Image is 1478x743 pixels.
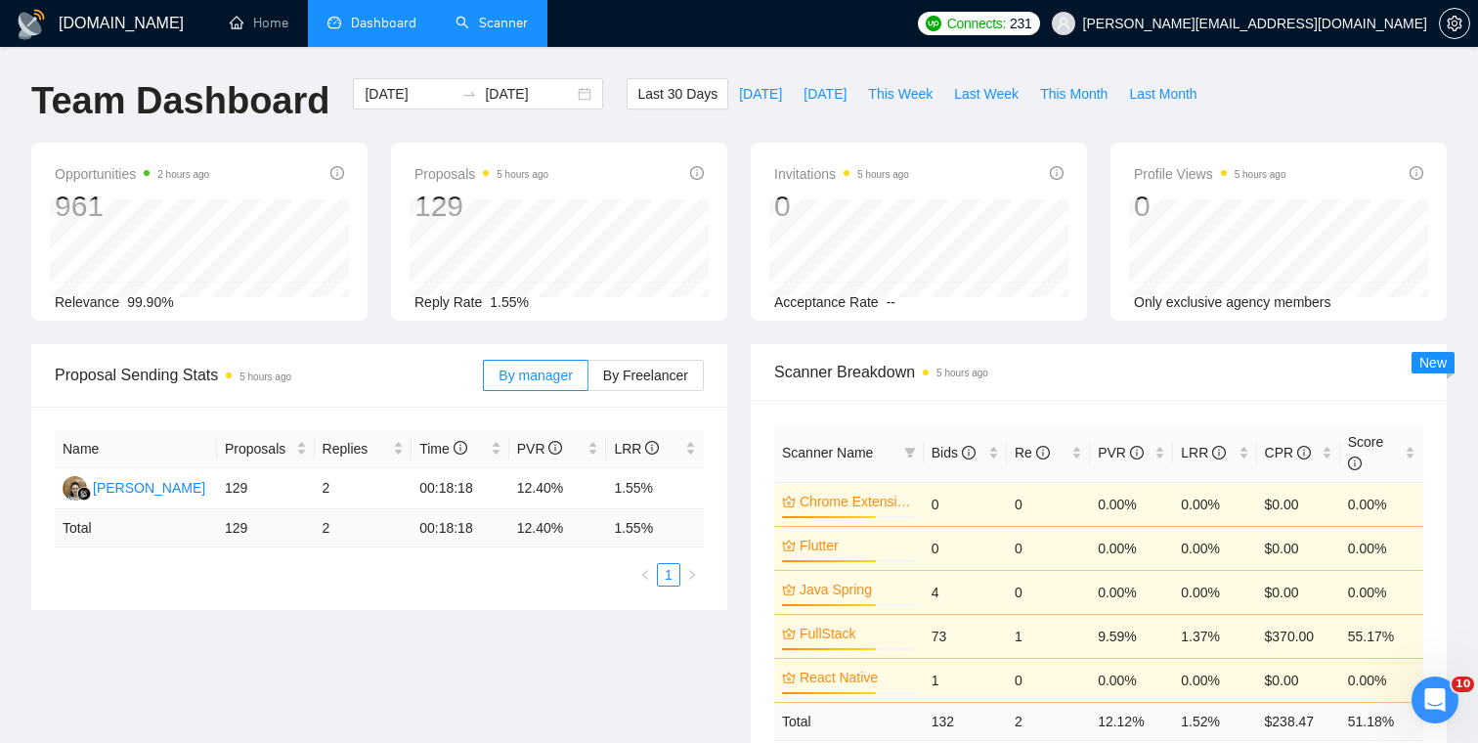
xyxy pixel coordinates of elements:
span: crown [782,671,796,684]
td: 0.00% [1173,658,1256,702]
span: filter [904,447,916,459]
span: filter [900,438,920,467]
td: 0 [924,526,1007,570]
td: 0.00% [1340,658,1423,702]
th: Proposals [217,430,315,468]
span: LRR [1181,445,1226,460]
span: Opportunities [55,162,209,186]
td: 00:18:18 [412,509,509,547]
button: Last Week [943,78,1029,109]
span: Connects: [947,13,1006,34]
button: [DATE] [728,78,793,109]
span: Last Month [1129,83,1196,105]
td: 0.00% [1340,570,1423,614]
td: $370.00 [1257,614,1340,658]
span: Replies [323,438,390,459]
td: 0.00% [1173,482,1256,526]
td: 12.40 % [509,509,607,547]
span: -- [887,294,895,310]
a: Java Spring [800,579,912,600]
span: crown [782,539,796,552]
img: logo [16,9,47,40]
button: This Week [857,78,943,109]
td: 55.17% [1340,614,1423,658]
td: 00:18:18 [412,468,509,509]
span: 10 [1452,677,1474,692]
span: info-circle [1410,166,1423,180]
div: [PERSON_NAME] [93,477,205,499]
li: Previous Page [633,563,657,587]
span: [DATE] [739,83,782,105]
button: left [633,563,657,587]
td: 0.00% [1340,526,1423,570]
span: Re [1015,445,1050,460]
span: Proposals [414,162,548,186]
td: 129 [217,509,315,547]
td: 0 [1007,482,1090,526]
td: 2 [315,468,413,509]
span: Acceptance Rate [774,294,879,310]
span: info-circle [1130,446,1144,459]
span: By Freelancer [603,368,688,383]
td: 1 [1007,614,1090,658]
button: setting [1439,8,1470,39]
a: React Native [800,667,912,688]
span: crown [782,583,796,596]
span: crown [782,495,796,508]
a: setting [1439,16,1470,31]
span: Scanner Name [782,445,873,460]
button: Last 30 Days [627,78,728,109]
td: $0.00 [1257,482,1340,526]
div: 961 [55,188,209,225]
span: info-circle [330,166,344,180]
span: left [639,569,651,581]
span: Reply Rate [414,294,482,310]
td: 0.00% [1090,658,1173,702]
span: info-circle [690,166,704,180]
span: 231 [1010,13,1031,34]
span: Last Week [954,83,1019,105]
span: info-circle [1297,446,1311,459]
img: upwork-logo.png [926,16,941,31]
th: Replies [315,430,413,468]
span: 99.90% [127,294,173,310]
td: Total [55,509,217,547]
span: PVR [1098,445,1144,460]
div: 0 [1134,188,1286,225]
span: Bids [932,445,976,460]
a: searchScanner [456,15,528,31]
span: 1.55% [490,294,529,310]
td: 1.37% [1173,614,1256,658]
td: 12.40% [509,468,607,509]
td: 0.00% [1173,526,1256,570]
span: info-circle [548,441,562,455]
td: 2 [1007,702,1090,740]
button: This Month [1029,78,1118,109]
td: 1.55 % [606,509,704,547]
td: 0 [1007,658,1090,702]
time: 5 hours ago [936,368,988,378]
td: 0.00% [1173,570,1256,614]
time: 5 hours ago [857,169,909,180]
a: 1 [658,564,679,586]
span: CPR [1265,445,1311,460]
div: 0 [774,188,909,225]
a: FullStack [800,623,912,644]
div: 129 [414,188,548,225]
img: ES [63,476,87,501]
td: $0.00 [1257,570,1340,614]
span: Time [419,441,466,457]
a: ES[PERSON_NAME] [63,479,205,495]
td: $0.00 [1257,526,1340,570]
span: PVR [517,441,563,457]
span: Profile Views [1134,162,1286,186]
span: info-circle [645,441,659,455]
span: dashboard [327,16,341,29]
span: Only exclusive agency members [1134,294,1331,310]
td: $0.00 [1257,658,1340,702]
span: By manager [499,368,572,383]
td: 1 [924,658,1007,702]
time: 5 hours ago [239,371,291,382]
th: Name [55,430,217,468]
span: info-circle [1036,446,1050,459]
